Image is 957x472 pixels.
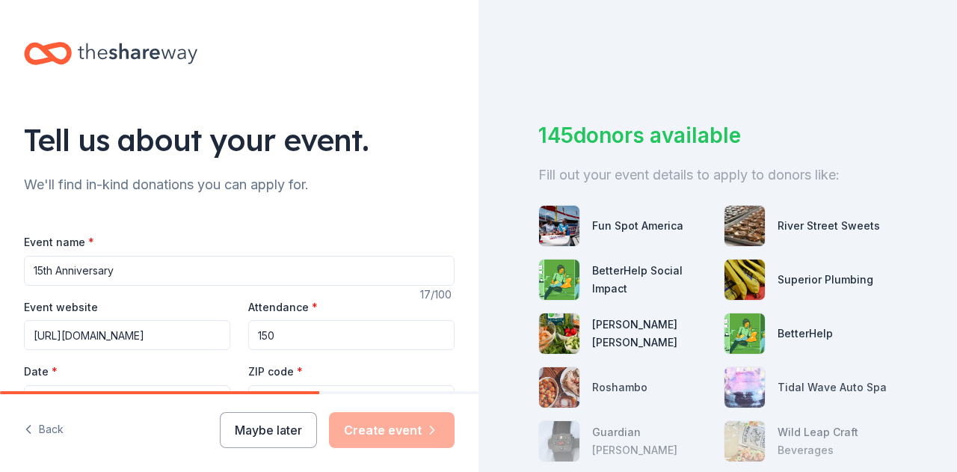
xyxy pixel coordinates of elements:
[248,320,455,350] input: 20
[778,325,833,343] div: BetterHelp
[420,286,455,304] div: 17 /100
[538,163,897,187] div: Fill out your event details to apply to donors like:
[24,300,98,315] label: Event website
[778,271,873,289] div: Superior Plumbing
[24,235,94,250] label: Event name
[592,262,712,298] div: BetterHelp Social Impact
[248,300,318,315] label: Attendance
[248,364,303,379] label: ZIP code
[592,217,683,235] div: Fun Spot America
[539,313,579,354] img: photo for Harris Teeter
[539,206,579,246] img: photo for Fun Spot America
[539,260,579,300] img: photo for BetterHelp Social Impact
[724,260,765,300] img: photo for Superior Plumbing
[24,364,230,379] label: Date
[24,173,455,197] div: We'll find in-kind donations you can apply for.
[24,320,230,350] input: https://www...
[592,316,712,352] div: [PERSON_NAME] [PERSON_NAME]
[24,256,455,286] input: Spring Fundraiser
[248,385,455,415] input: 12345 (U.S. only)
[778,217,880,235] div: River Street Sweets
[24,119,455,161] div: Tell us about your event.
[24,385,230,415] button: [DATE]
[24,414,64,446] button: Back
[724,206,765,246] img: photo for River Street Sweets
[538,120,897,151] div: 145 donors available
[724,313,765,354] img: photo for BetterHelp
[220,412,317,448] button: Maybe later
